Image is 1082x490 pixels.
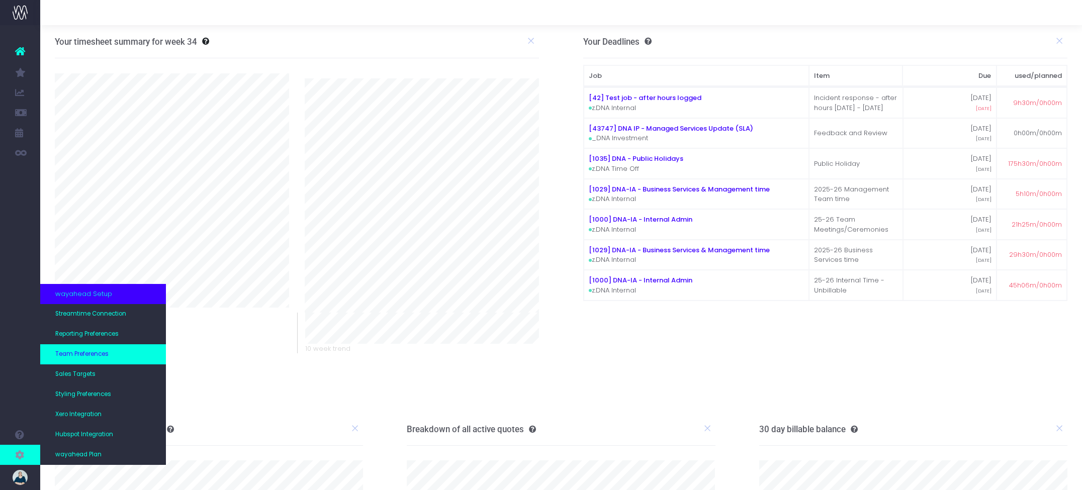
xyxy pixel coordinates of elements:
td: [DATE] [903,148,997,179]
span: Xero Integration [55,410,102,419]
a: [1029] DNA-IA - Business Services & Management time [589,184,770,194]
th: Job: activate to sort column ascending [584,65,809,86]
td: [DATE] [903,118,997,149]
span: [DATE] [976,257,991,264]
td: 25-26 Internal Time - Unbillable [809,270,903,301]
h3: Breakdown of all active quotes [407,424,536,434]
span: Hubspot Integration [55,430,113,439]
a: [1035] DNA - Public Holidays [589,154,683,163]
a: [1029] DNA-IA - Business Services & Management time [589,245,770,255]
td: z.DNA Internal [584,87,809,118]
span: [DATE] [976,166,991,173]
span: [DATE] [976,287,991,295]
td: 2025-26 Business Services time [809,240,903,270]
th: Item: activate to sort column ascending [809,65,903,86]
span: [DATE] [976,135,991,142]
span: 10 week trend [305,344,350,354]
td: [DATE] [903,179,997,210]
td: _DNA Investment [584,118,809,149]
td: z.DNA Internal [584,179,809,210]
a: Streamtime Connection [40,304,166,324]
span: [DATE] [976,227,991,234]
span: 9h30m/0h00m [1013,98,1062,108]
td: z.DNA Time Off [584,148,809,179]
span: Reporting Preferences [55,330,119,339]
span: 45h06m/0h00m [1009,280,1062,290]
td: [DATE] [903,209,997,240]
a: Sales Targets [40,364,166,384]
td: [DATE] [903,87,997,118]
a: Styling Preferences [40,384,166,405]
span: 21h25m/0h00m [1012,220,1062,230]
td: Public Holiday [809,148,903,179]
span: Sales Targets [55,370,96,379]
a: [1000] DNA-IA - Internal Admin [589,275,692,285]
td: z.DNA Internal [584,209,809,240]
th: used/planned: activate to sort column ascending [997,65,1067,86]
img: images/default_profile_image.png [13,470,28,485]
span: [DATE] [976,196,991,203]
span: wayahead Setup [55,289,112,299]
td: 2025-26 Management Team time [809,179,903,210]
span: wayahead Plan [55,450,102,459]
span: 0% [270,313,290,332]
td: [DATE] [903,240,997,270]
span: Team Preferences [55,350,109,359]
a: Hubspot Integration [40,425,166,445]
h3: 30 day billable balance [759,424,858,434]
a: [1000] DNA-IA - Internal Admin [589,215,692,224]
span: 29h30m/0h00m [1009,250,1062,260]
span: [DATE] [976,105,991,112]
td: z.DNA Internal [584,240,809,270]
h3: Your timesheet summary for week 34 [55,37,197,47]
td: Feedback and Review [809,118,903,149]
td: 25-26 Team Meetings/Ceremonies [809,209,903,240]
th: Due: activate to sort column ascending [903,65,997,86]
a: wayahead Plan [40,445,166,465]
span: Styling Preferences [55,390,111,399]
a: [42] Test job - after hours logged [589,93,701,103]
td: z.DNA Internal [584,270,809,301]
a: Reporting Preferences [40,324,166,344]
a: Xero Integration [40,405,166,425]
span: 175h30m/0h00m [1008,159,1062,169]
a: Team Preferences [40,344,166,364]
span: Streamtime Connection [55,310,126,319]
span: 0h00m/0h00m [1014,128,1062,138]
td: Incident response - after hours [DATE] - [DATE] [809,87,903,118]
td: [DATE] [903,270,997,301]
span: 5h10m/0h00m [1016,189,1062,199]
a: [43747] DNA IP - Managed Services Update (SLA) [589,124,753,133]
h3: Your Deadlines [583,37,652,47]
